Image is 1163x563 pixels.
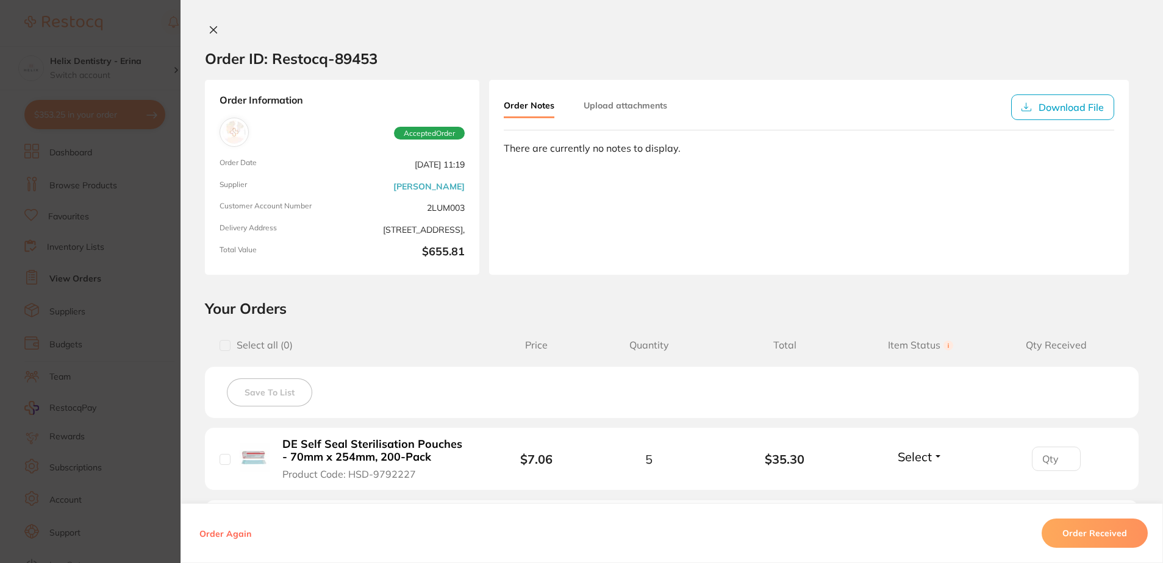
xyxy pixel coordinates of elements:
[231,339,293,351] span: Select all ( 0 )
[282,438,469,463] b: DE Self Seal Sterilisation Pouches - 70mm x 254mm, 200-Pack
[504,94,554,118] button: Order Notes
[347,246,465,260] b: $655.81
[240,443,270,473] img: DE Self Seal Sterilisation Pouches - 70mm x 254mm, 200-Pack
[220,180,337,193] span: Supplier
[220,246,337,260] span: Total Value
[279,437,473,480] button: DE Self Seal Sterilisation Pouches - 70mm x 254mm, 200-Pack Product Code: HSD-9792227
[853,339,988,351] span: Item Status
[18,18,226,233] div: message notification from Restocq, 2h ago. Hi Samantha, This month, AB Orthodontics is offering 3...
[196,528,255,539] button: Order Again
[898,449,932,464] span: Select
[53,214,216,225] p: Message from Restocq, sent 2h ago
[282,469,416,480] span: Product Code: HSD-9792227
[491,339,581,351] span: Price
[27,29,47,49] img: Profile image for Restocq
[1042,519,1148,548] button: Order Received
[347,158,465,171] span: [DATE] 11:19
[717,452,853,466] b: $35.30
[227,378,312,406] button: Save To List
[220,202,337,214] span: Customer Account Number
[394,127,465,140] span: Accepted Order
[220,158,337,171] span: Order Date
[393,182,465,191] a: [PERSON_NAME]
[347,202,465,214] span: 2LUM003
[220,224,337,236] span: Delivery Address
[894,449,947,464] button: Select
[1011,94,1114,120] button: Download File
[220,94,465,108] strong: Order Information
[645,452,653,466] span: 5
[347,224,465,236] span: [STREET_ADDRESS],
[53,26,216,38] div: Hi [PERSON_NAME],
[504,143,1114,154] div: There are currently no notes to display.
[581,339,717,351] span: Quantity
[1032,447,1081,471] input: Qty
[717,339,853,351] span: Total
[53,26,216,209] div: Message content
[223,121,246,144] img: Henry Schein Halas
[520,451,553,467] b: $7.06
[584,94,667,116] button: Upload attachments
[205,49,378,68] h2: Order ID: Restocq- 89453
[989,339,1124,351] span: Qty Received
[205,299,1139,317] h2: Your Orders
